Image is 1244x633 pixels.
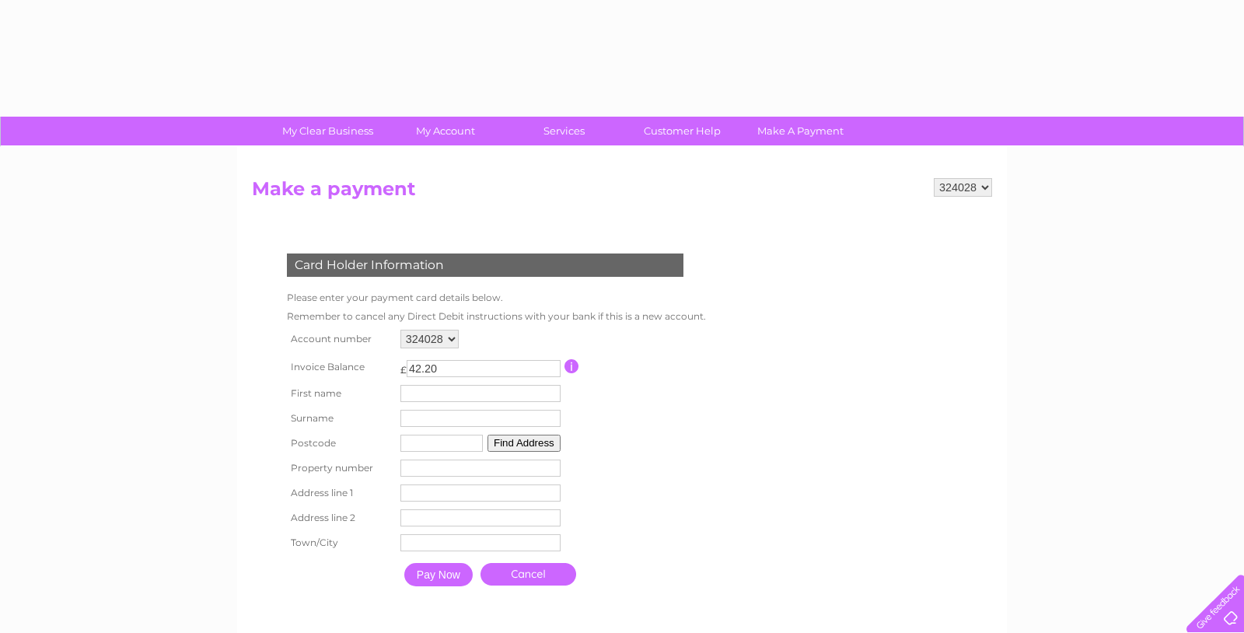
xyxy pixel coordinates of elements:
[283,431,397,456] th: Postcode
[283,530,397,555] th: Town/City
[283,289,710,307] td: Please enter your payment card details below.
[500,117,628,145] a: Services
[287,254,683,277] div: Card Holder Information
[400,356,407,376] td: £
[252,178,992,208] h2: Make a payment
[564,359,579,373] input: Information
[382,117,510,145] a: My Account
[283,381,397,406] th: First name
[283,456,397,481] th: Property number
[283,481,397,505] th: Address line 1
[404,563,473,586] input: Pay Now
[283,307,710,326] td: Remember to cancel any Direct Debit instructions with your bank if this is a new account.
[480,563,576,586] a: Cancel
[736,117,865,145] a: Make A Payment
[487,435,561,452] button: Find Address
[264,117,392,145] a: My Clear Business
[283,406,397,431] th: Surname
[283,326,397,352] th: Account number
[283,505,397,530] th: Address line 2
[283,352,397,381] th: Invoice Balance
[618,117,746,145] a: Customer Help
